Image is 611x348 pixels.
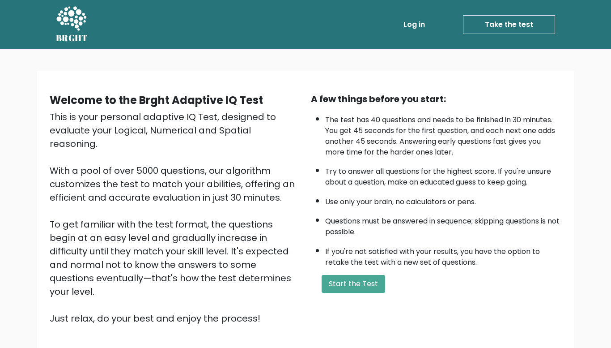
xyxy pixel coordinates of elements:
[50,110,300,325] div: This is your personal adaptive IQ Test, designed to evaluate your Logical, Numerical and Spatial ...
[325,110,561,158] li: The test has 40 questions and needs to be finished in 30 minutes. You get 45 seconds for the firs...
[322,275,385,293] button: Start the Test
[325,242,561,268] li: If you're not satisfied with your results, you have the option to retake the test with a new set ...
[325,192,561,207] li: Use only your brain, no calculators or pens.
[56,33,88,43] h5: BRGHT
[311,92,561,106] div: A few things before you start:
[50,93,263,107] b: Welcome to the Brght Adaptive IQ Test
[56,4,88,46] a: BRGHT
[463,15,555,34] a: Take the test
[325,162,561,188] li: Try to answer all questions for the highest score. If you're unsure about a question, make an edu...
[400,16,429,34] a: Log in
[325,211,561,237] li: Questions must be answered in sequence; skipping questions is not possible.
